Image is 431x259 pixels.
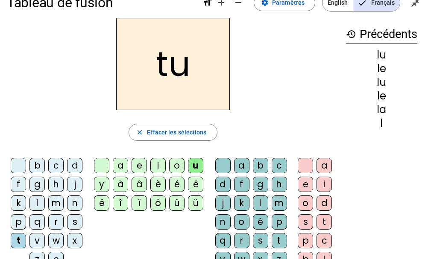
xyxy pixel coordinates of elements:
div: ê [188,177,203,192]
div: x [67,233,82,248]
h3: Précédents [346,25,417,44]
div: t [11,233,26,248]
div: t [317,214,332,230]
div: o [298,195,313,211]
div: e [132,158,147,173]
div: q [215,233,231,248]
div: d [67,158,82,173]
div: ô [150,195,166,211]
div: b [29,158,45,173]
div: è [150,177,166,192]
div: j [215,195,231,211]
div: h [48,177,64,192]
div: n [67,195,82,211]
div: u [188,158,203,173]
div: o [169,158,185,173]
div: f [11,177,26,192]
div: é [253,214,268,230]
div: s [298,214,313,230]
div: r [234,233,249,248]
div: n [215,214,231,230]
div: s [67,214,82,230]
div: s [253,233,268,248]
div: l [346,118,417,128]
div: m [48,195,64,211]
div: ë [94,195,109,211]
div: r [48,214,64,230]
div: q [29,214,45,230]
div: û [169,195,185,211]
div: i [150,158,166,173]
div: d [215,177,231,192]
div: â [132,177,147,192]
div: a [113,158,128,173]
div: g [253,177,268,192]
div: y [94,177,109,192]
div: é [169,177,185,192]
div: lu [346,50,417,60]
div: i [317,177,332,192]
mat-icon: close [136,128,144,136]
div: le [346,64,417,74]
div: î [113,195,128,211]
div: v [29,233,45,248]
div: le [346,91,417,101]
h2: tu [116,18,230,110]
div: ï [132,195,147,211]
div: h [272,177,287,192]
div: a [317,158,332,173]
div: m [272,195,287,211]
div: f [234,177,249,192]
div: ü [188,195,203,211]
div: t [272,233,287,248]
div: p [298,233,313,248]
div: la [346,105,417,115]
div: p [272,214,287,230]
div: b [253,158,268,173]
div: p [11,214,26,230]
div: c [48,158,64,173]
div: e [298,177,313,192]
div: l [253,195,268,211]
mat-icon: history [346,29,356,39]
div: à [113,177,128,192]
div: j [67,177,82,192]
div: g [29,177,45,192]
div: w [48,233,64,248]
div: k [234,195,249,211]
div: lu [346,77,417,87]
span: Effacer les sélections [147,127,206,137]
div: a [234,158,249,173]
div: d [317,195,332,211]
div: l [29,195,45,211]
button: Effacer les sélections [129,124,217,141]
div: o [234,214,249,230]
div: k [11,195,26,211]
div: c [272,158,287,173]
div: c [317,233,332,248]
